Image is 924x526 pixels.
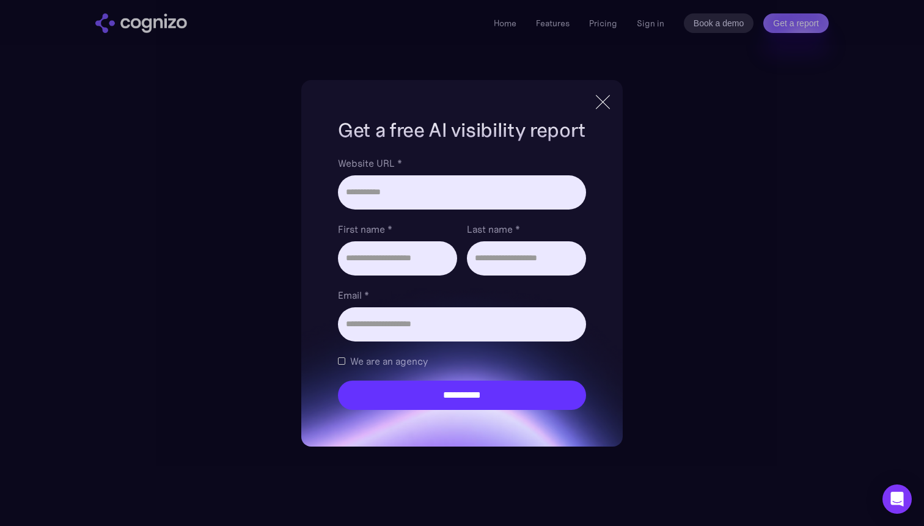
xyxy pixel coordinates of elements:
[467,222,586,236] label: Last name *
[338,156,586,170] label: Website URL *
[882,484,912,514] div: Open Intercom Messenger
[338,288,586,302] label: Email *
[338,222,457,236] label: First name *
[350,354,428,368] span: We are an agency
[338,117,586,144] h1: Get a free AI visibility report
[338,156,586,410] form: Brand Report Form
